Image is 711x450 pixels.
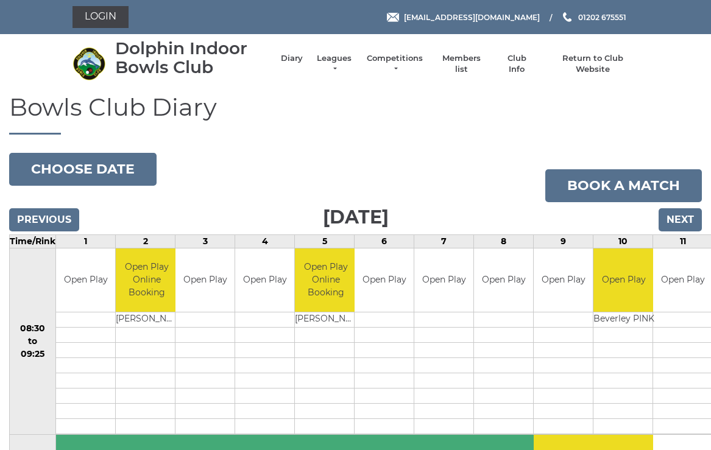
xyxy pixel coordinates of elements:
[281,53,303,64] a: Diary
[659,208,702,231] input: Next
[56,234,116,248] td: 1
[414,248,473,312] td: Open Play
[545,169,702,202] a: Book a match
[235,248,294,312] td: Open Play
[366,53,424,75] a: Competitions
[499,53,534,75] a: Club Info
[315,53,353,75] a: Leagues
[578,12,626,21] span: 01202 675551
[10,248,56,435] td: 08:30 to 09:25
[116,234,175,248] td: 2
[116,312,177,328] td: [PERSON_NAME]
[175,234,235,248] td: 3
[436,53,487,75] a: Members list
[10,234,56,248] td: Time/Rink
[387,13,399,22] img: Email
[563,12,571,22] img: Phone us
[593,312,654,328] td: Beverley PINK
[404,12,540,21] span: [EMAIL_ADDRESS][DOMAIN_NAME]
[561,12,626,23] a: Phone us 01202 675551
[73,47,106,80] img: Dolphin Indoor Bowls Club
[593,248,654,312] td: Open Play
[73,6,129,28] a: Login
[9,94,702,135] h1: Bowls Club Diary
[295,312,356,328] td: [PERSON_NAME]
[414,234,474,248] td: 7
[9,153,157,186] button: Choose date
[474,234,534,248] td: 8
[295,234,355,248] td: 5
[235,234,295,248] td: 4
[593,234,653,248] td: 10
[56,248,115,312] td: Open Play
[534,234,593,248] td: 9
[9,208,79,231] input: Previous
[387,12,540,23] a: Email [EMAIL_ADDRESS][DOMAIN_NAME]
[355,248,414,312] td: Open Play
[115,39,269,77] div: Dolphin Indoor Bowls Club
[355,234,414,248] td: 6
[116,248,177,312] td: Open Play Online Booking
[534,248,593,312] td: Open Play
[295,248,356,312] td: Open Play Online Booking
[474,248,533,312] td: Open Play
[175,248,235,312] td: Open Play
[547,53,638,75] a: Return to Club Website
